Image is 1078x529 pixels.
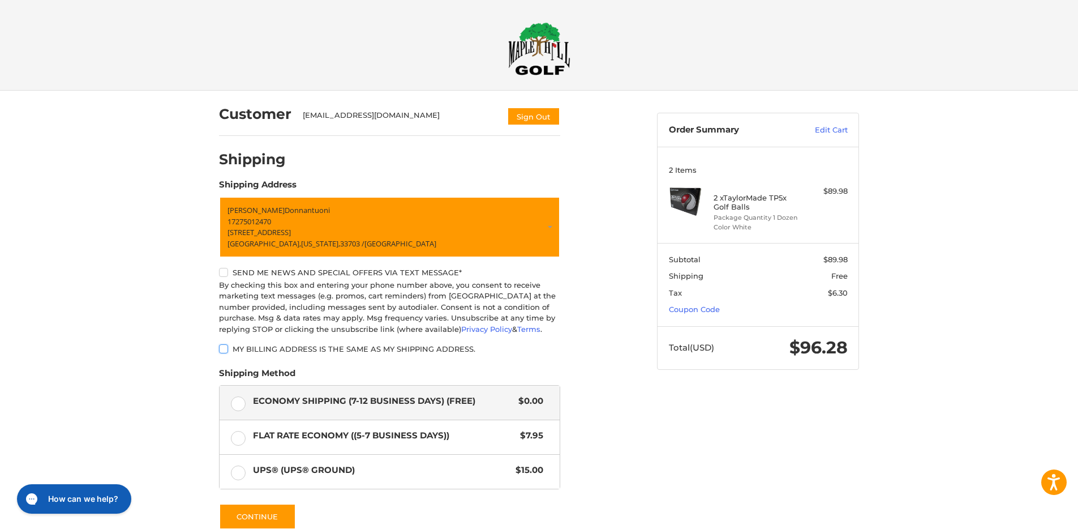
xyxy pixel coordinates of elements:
[714,213,800,223] li: Package Quantity 1 Dozen
[828,288,848,297] span: $6.30
[714,193,800,212] h4: 2 x TaylorMade TP5x Golf Balls
[669,255,701,264] span: Subtotal
[219,197,560,258] a: Enter or select a different address
[219,105,291,123] h2: Customer
[253,429,515,442] span: Flat Rate Economy ((5-7 Business Days))
[669,305,720,314] a: Coupon Code
[510,464,543,477] span: $15.00
[669,288,682,297] span: Tax
[253,464,510,477] span: UPS® (UPS® Ground)
[364,238,436,249] span: [GEOGRAPHIC_DATA]
[219,151,286,168] h2: Shipping
[219,280,560,335] div: By checking this box and entering your phone number above, you consent to receive marketing text ...
[11,480,135,518] iframe: Gorgias live chat messenger
[303,110,496,126] div: [EMAIL_ADDRESS][DOMAIN_NAME]
[227,205,285,215] span: [PERSON_NAME]
[985,498,1078,529] iframe: Google Customer Reviews
[823,255,848,264] span: $89.98
[514,429,543,442] span: $7.95
[669,165,848,174] h3: 2 Items
[789,337,848,358] span: $96.28
[669,125,791,136] h3: Order Summary
[285,205,330,215] span: Donnantuoni
[219,268,560,277] label: Send me news and special offers via text message*
[513,395,543,408] span: $0.00
[219,178,297,197] legend: Shipping Address
[219,367,295,385] legend: Shipping Method
[301,238,340,249] span: [US_STATE],
[669,271,703,280] span: Shipping
[227,227,291,237] span: [STREET_ADDRESS]
[461,325,512,334] a: Privacy Policy
[253,395,513,408] span: Economy Shipping (7-12 Business Days) (Free)
[669,342,714,353] span: Total (USD)
[714,223,800,232] li: Color White
[507,107,560,126] button: Sign Out
[517,325,540,334] a: Terms
[791,125,848,136] a: Edit Cart
[340,238,364,249] span: 33703 /
[831,271,848,280] span: Free
[227,238,301,249] span: [GEOGRAPHIC_DATA],
[219,344,560,353] label: My billing address is the same as my shipping address.
[508,22,570,75] img: Maple Hill Golf
[803,186,848,197] div: $89.98
[227,216,271,227] span: 17275012470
